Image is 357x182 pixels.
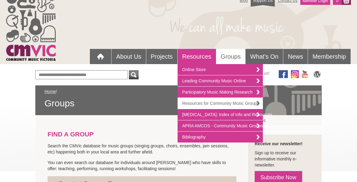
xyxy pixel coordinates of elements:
[48,160,236,172] p: You can even search our database for individuals around [PERSON_NAME] who have skills to offer: t...
[178,49,216,64] a: Resources
[44,98,313,109] span: Groups
[44,89,56,94] a: Home
[216,49,246,64] a: Groups
[255,150,316,168] p: Sign up to receive our informative monthly e-newsletter.
[291,70,299,78] img: icon-instagram.png
[178,75,263,87] a: Leading Community Music Online
[249,115,322,125] a: Groups
[178,98,263,109] a: Resources for Community Music Groups
[178,109,263,120] a: [MEDICAL_DATA]: Index of Info and Resources
[44,88,313,109] div: /
[283,49,308,64] a: News
[146,49,177,64] a: Projects
[313,70,322,78] img: CMVic Blog
[178,64,263,75] a: Online Store
[48,131,94,138] strong: FIND A GROUP
[48,143,236,155] p: Search the CMVic database for music groups (singing groups, choirs, ensembles, jam sessions, etc)...
[178,120,263,132] a: APRA AMCOS - Community Music Groups
[308,49,351,64] a: Membership
[178,132,263,143] a: Bibliography
[246,49,283,64] a: What's On
[255,141,302,146] strong: Receive our newsletter!
[178,87,263,98] a: Participatory Music Making Research
[111,49,146,64] a: About Us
